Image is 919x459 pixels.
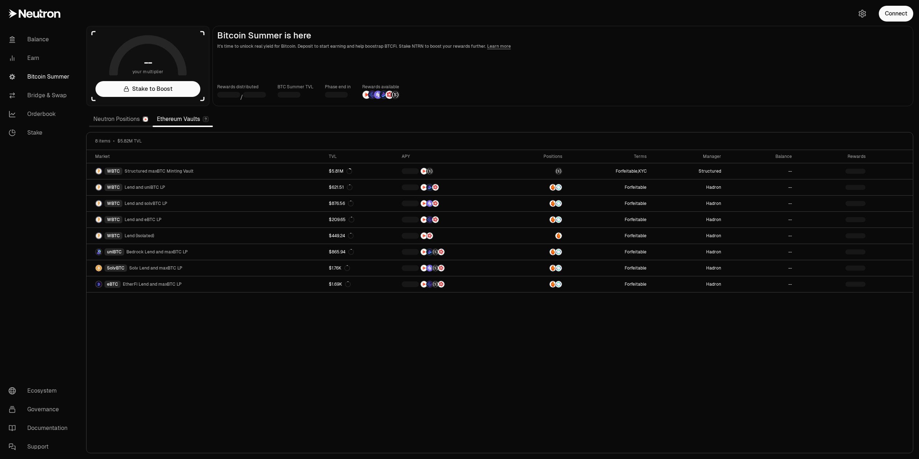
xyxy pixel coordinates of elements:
a: Hadron [651,244,726,260]
img: Neutron Logo [143,117,148,122]
div: APY [402,154,504,159]
a: Balance [3,30,78,49]
img: WBTC Logo [95,184,102,191]
img: NTRN [421,216,427,223]
div: WBTC [104,216,122,223]
a: AmberSupervault [508,276,567,292]
p: Rewards distributed [217,83,266,90]
div: WBTC [104,184,122,191]
a: SolvBTC LogoSolvBTCSolv Lend and maxBTC LP [87,260,325,276]
img: Amber [550,281,556,287]
img: Amber [550,249,556,255]
a: -- [726,260,796,276]
img: Solv Points [426,265,433,271]
a: NTRNEtherFi PointsStructured PointsMars Fragments [397,276,508,292]
img: NTRN [421,233,427,239]
a: Orderbook [3,105,78,123]
div: Manager [655,154,721,159]
img: EtherFi Points [426,216,433,223]
a: WBTC LogoWBTCLend (Isolated) [87,228,325,244]
a: Amber [508,228,567,244]
a: -- [726,196,796,211]
h2: Bitcoin Summer is here [217,31,909,41]
img: WBTC Logo [95,200,102,207]
div: TVL [329,154,393,159]
a: NTRNBedrock DiamondsMars Fragments [397,179,508,195]
a: eBTC LogoeBTCEtherFi Lend and maxBTC LP [87,276,325,292]
span: your multiplier [132,68,164,75]
p: It's time to unlock real yield for Bitcoin. Deposit to start earning and help boostrap BTCFi. Sta... [217,43,909,50]
div: WBTC [104,200,122,207]
img: Structured Points [432,265,439,271]
a: -- [726,244,796,260]
a: Governance [3,400,78,419]
img: Supervault [555,249,562,255]
img: Mars Fragments [438,265,444,271]
div: SolvBTC [104,264,127,272]
a: Forfeitable [566,244,651,260]
span: EtherFi Lend and maxBTC LP [123,281,182,287]
span: , [616,168,647,174]
a: Forfeitable [566,260,651,276]
div: $1.69K [329,281,351,287]
img: maxBTC [555,168,562,174]
a: maxBTC [508,163,567,179]
button: maxBTC [513,168,563,175]
button: Forfeitable [625,265,647,271]
button: Amber [513,232,563,239]
p: Phase end in [325,83,351,90]
img: SolvBTC Logo [95,265,102,271]
h1: -- [144,57,152,68]
a: NTRNStructured Points [397,163,508,179]
button: NTRNMars Fragments [402,232,504,239]
div: WBTC [104,168,122,175]
span: Lend (Isolated) [125,233,154,239]
span: Lend and solvBTC LP [125,201,167,206]
div: Positions [513,154,563,159]
a: Forfeitable [566,228,651,244]
a: NTRNBedrock DiamondsStructured PointsMars Fragments [397,244,508,260]
a: $876.56 [325,196,397,211]
a: $5.81M [325,163,397,179]
span: 8 items [95,138,110,144]
button: Forfeitable [616,168,638,174]
img: Supervault [555,281,562,287]
a: Forfeitable [566,179,651,195]
a: WBTC LogoWBTCStructured maxBTC Minting Vault [87,163,325,179]
button: AmberSupervault [513,248,563,256]
a: Hadron [651,212,726,228]
img: WBTC Logo [95,233,102,239]
a: Forfeitable,KYC [566,163,651,179]
a: $865.94 [325,244,397,260]
img: Mars Fragments [432,200,439,207]
a: Ethereum Vaults [153,112,213,126]
img: Supervault [555,200,562,207]
span: $5.82M TVL [117,138,142,144]
a: WBTC LogoWBTCLend and solvBTC LP [87,196,325,211]
button: Forfeitable [625,184,647,190]
a: $1.69K [325,276,397,292]
button: KYC [638,168,647,174]
button: AmberSupervault [513,264,563,272]
a: Earn [3,49,78,67]
img: Supervault [555,216,562,223]
span: Bedrock Lend and maxBTC LP [126,249,188,255]
a: $1.76K [325,260,397,276]
img: Mars Fragments [426,233,433,239]
div: $449.24 [329,233,354,239]
a: -- [726,212,796,228]
a: Bridge & Swap [3,86,78,105]
img: NTRN [421,281,427,287]
div: $209.65 [329,217,354,223]
div: Market [95,154,320,159]
a: WBTC LogoWBTCLend and uniBTC LP [87,179,325,195]
a: $209.65 [325,212,397,228]
a: -- [726,179,796,195]
div: Balance [730,154,792,159]
a: $621.51 [325,179,397,195]
a: Hadron [651,260,726,276]
button: NTRNSolv PointsMars Fragments [402,200,504,207]
img: Solv Points [374,91,382,99]
img: Structured Points [426,168,433,174]
button: Connect [879,6,913,22]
